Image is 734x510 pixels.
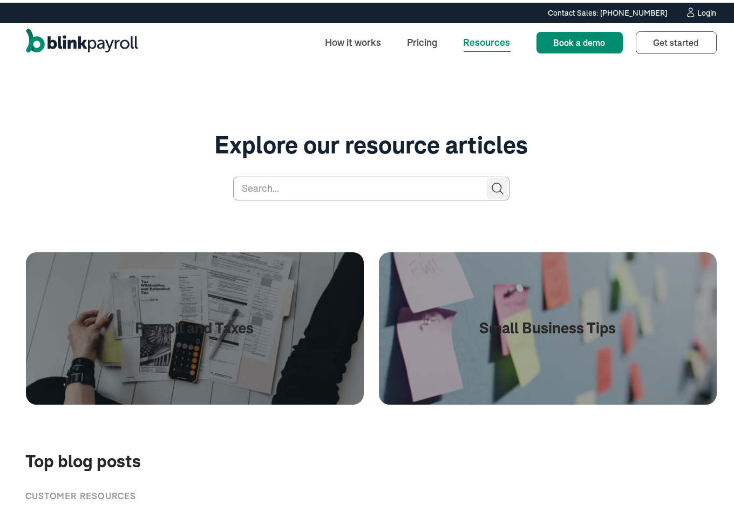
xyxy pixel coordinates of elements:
[654,35,699,45] span: Get started
[554,35,606,45] span: Book a demo
[636,29,717,51] a: Get started
[399,28,446,51] a: Pricing
[26,250,364,402] a: Payroll and Taxes
[487,175,508,197] input: Search
[455,28,519,51] a: Resources
[26,129,717,157] h1: Explore our resource articles
[698,6,717,14] div: Login
[479,317,616,335] h1: Small Business Tips
[135,317,254,335] h1: Payroll and Taxes
[379,250,717,402] a: Small Business Tips
[685,4,717,16] a: Login
[26,487,717,500] div: customer resources
[548,5,668,16] div: Contact Sales: [PHONE_NUMBER]
[317,28,390,51] a: How it works
[26,449,717,469] h2: Top blog posts
[233,174,509,198] input: Search…
[26,26,138,54] a: home
[536,29,623,51] a: Book a demo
